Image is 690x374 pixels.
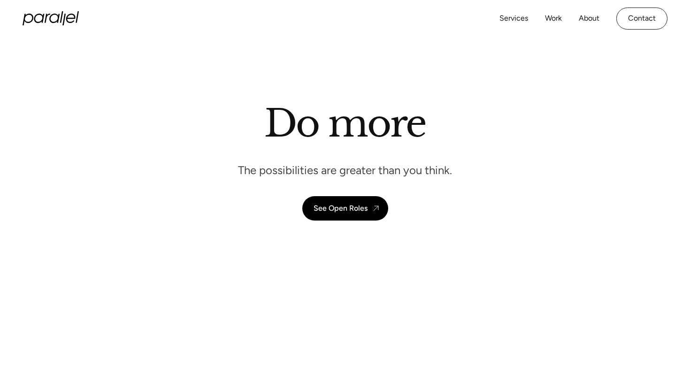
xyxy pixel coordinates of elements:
a: Contact [616,8,667,30]
h1: Do more [264,101,426,146]
a: See Open Roles [302,196,388,221]
a: home [23,11,79,25]
a: Services [499,12,528,25]
div: See Open Roles [314,204,368,213]
a: About [579,12,599,25]
a: Work [545,12,562,25]
p: The possibilities are greater than you think. [238,163,452,177]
